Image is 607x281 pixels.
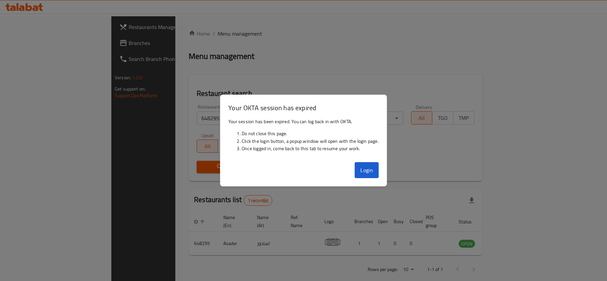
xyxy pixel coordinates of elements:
div: Your session has been expired. You can log back in with OKTA. [220,115,387,160]
li: Once logged in, come back to this tab to resume your work. [242,145,379,152]
button: Login [355,162,379,178]
li: Do not close this page. [242,130,379,137]
li: Click the login button, a popup window will open with the login page. [242,138,379,145]
h3: Your OKTA session has expired [228,103,379,113]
